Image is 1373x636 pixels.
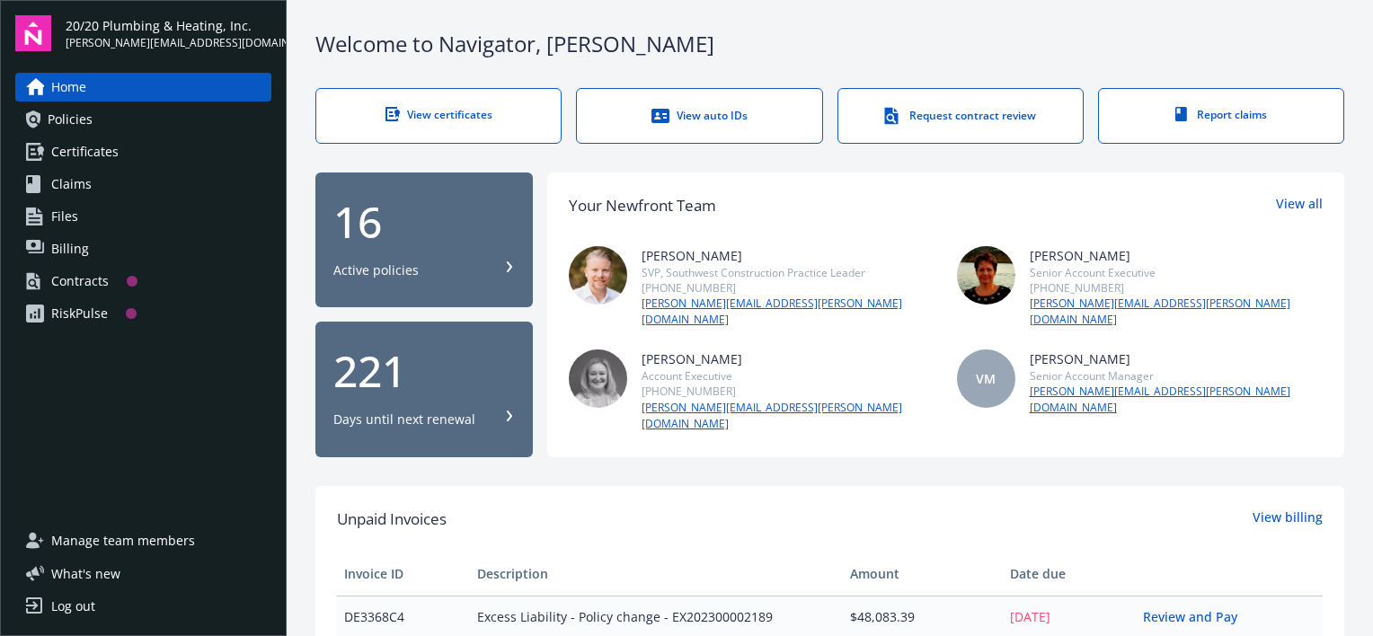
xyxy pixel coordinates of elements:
[15,105,271,134] a: Policies
[315,322,533,457] button: 221Days until next renewal
[15,299,271,328] a: RiskPulse
[333,349,515,393] div: 221
[15,267,271,296] a: Contracts
[66,35,271,51] span: [PERSON_NAME][EMAIL_ADDRESS][DOMAIN_NAME]
[51,267,109,296] div: Contracts
[15,137,271,166] a: Certificates
[642,265,935,280] div: SVP, Southwest Construction Practice Leader
[15,202,271,231] a: Files
[1030,368,1324,384] div: Senior Account Manager
[51,170,92,199] span: Claims
[15,73,271,102] a: Home
[315,88,562,144] a: View certificates
[642,368,935,384] div: Account Executive
[837,88,1084,144] a: Request contract review
[15,15,51,51] img: navigator-logo.svg
[642,384,935,399] div: [PHONE_NUMBER]
[51,137,119,166] span: Certificates
[569,194,716,217] div: Your Newfront Team
[1030,280,1324,296] div: [PHONE_NUMBER]
[1030,384,1324,416] a: [PERSON_NAME][EMAIL_ADDRESS][PERSON_NAME][DOMAIN_NAME]
[576,88,822,144] a: View auto IDs
[352,107,525,122] div: View certificates
[1098,88,1344,144] a: Report claims
[51,234,89,263] span: Billing
[51,73,86,102] span: Home
[874,107,1047,125] div: Request contract review
[642,246,935,265] div: [PERSON_NAME]
[957,246,1015,305] img: photo
[15,234,271,263] a: Billing
[66,16,271,35] span: 20/20 Plumbing & Heating, Inc.
[1030,349,1324,368] div: [PERSON_NAME]
[642,280,935,296] div: [PHONE_NUMBER]
[642,400,935,432] a: [PERSON_NAME][EMAIL_ADDRESS][PERSON_NAME][DOMAIN_NAME]
[1276,194,1323,217] a: View all
[48,105,93,134] span: Policies
[1030,265,1324,280] div: Senior Account Executive
[333,261,419,279] div: Active policies
[315,172,533,308] button: 16Active policies
[569,349,627,408] img: photo
[976,369,996,388] span: VM
[333,200,515,243] div: 16
[642,296,935,328] a: [PERSON_NAME][EMAIL_ADDRESS][PERSON_NAME][DOMAIN_NAME]
[569,246,627,305] img: photo
[15,170,271,199] a: Claims
[315,29,1344,59] div: Welcome to Navigator , [PERSON_NAME]
[51,202,78,231] span: Files
[1030,246,1324,265] div: [PERSON_NAME]
[642,349,935,368] div: [PERSON_NAME]
[1135,107,1307,122] div: Report claims
[51,299,108,328] div: RiskPulse
[613,107,785,125] div: View auto IDs
[1030,296,1324,328] a: [PERSON_NAME][EMAIL_ADDRESS][PERSON_NAME][DOMAIN_NAME]
[66,15,271,51] button: 20/20 Plumbing & Heating, Inc.[PERSON_NAME][EMAIL_ADDRESS][DOMAIN_NAME]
